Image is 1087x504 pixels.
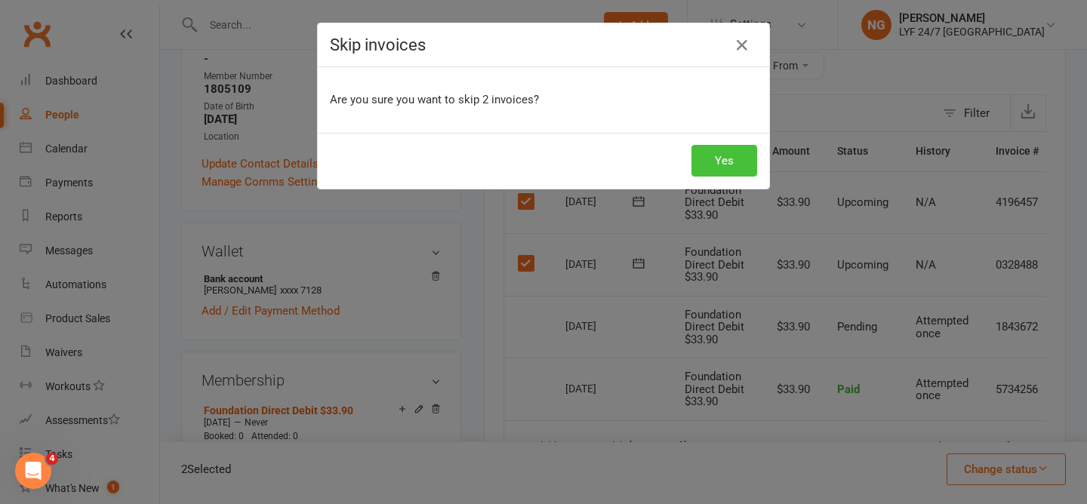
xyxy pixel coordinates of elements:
[691,145,757,177] button: Yes
[15,453,51,489] iframe: Intercom live chat
[46,453,58,465] span: 4
[330,93,539,106] span: Are you sure you want to skip 2 invoices?
[730,33,754,57] button: Close
[330,35,757,54] h4: Skip invoices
